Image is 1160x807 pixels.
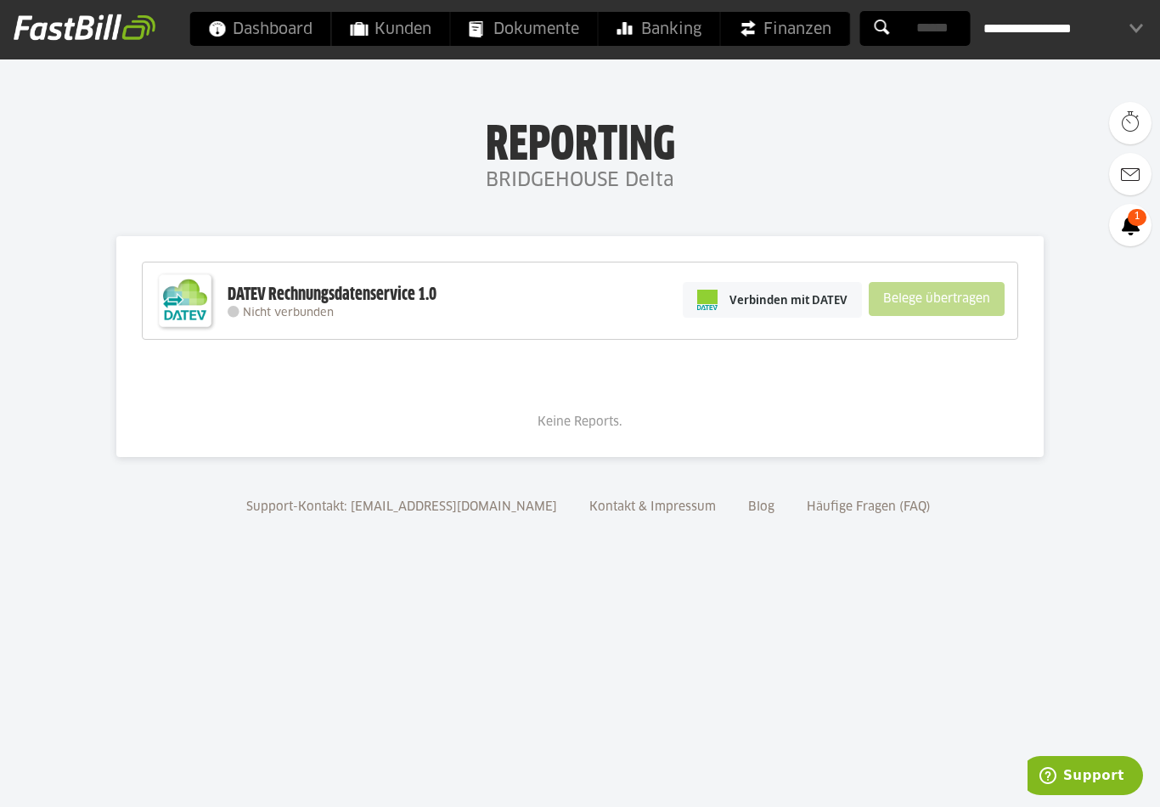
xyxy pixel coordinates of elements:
a: Blog [742,501,780,513]
a: Kunden [332,12,450,46]
span: Keine Reports. [538,416,622,428]
a: Banking [599,12,720,46]
img: DATEV-Datenservice Logo [151,267,219,335]
span: 1 [1128,209,1146,226]
span: Dashboard [209,12,313,46]
div: DATEV Rechnungsdatenservice 1.0 [228,284,436,306]
span: Verbinden mit DATEV [729,291,847,308]
img: pi-datev-logo-farbig-24.svg [697,290,718,310]
a: Häufige Fragen (FAQ) [801,501,937,513]
a: Kontakt & Impressum [583,501,722,513]
a: Finanzen [721,12,850,46]
a: Support-Kontakt: [EMAIL_ADDRESS][DOMAIN_NAME] [240,501,563,513]
a: Dashboard [190,12,331,46]
span: Finanzen [740,12,831,46]
span: Dokumente [470,12,579,46]
a: Verbinden mit DATEV [683,282,862,318]
a: Dokumente [451,12,598,46]
span: Banking [617,12,701,46]
img: fastbill_logo_white.png [14,14,155,41]
sl-button: Belege übertragen [869,282,1005,316]
span: Kunden [351,12,431,46]
iframe: Öffnet ein Widget, in dem Sie weitere Informationen finden [1028,756,1143,799]
span: Nicht verbunden [243,308,334,319]
a: 1 [1109,204,1152,246]
h1: Reporting [170,120,990,164]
